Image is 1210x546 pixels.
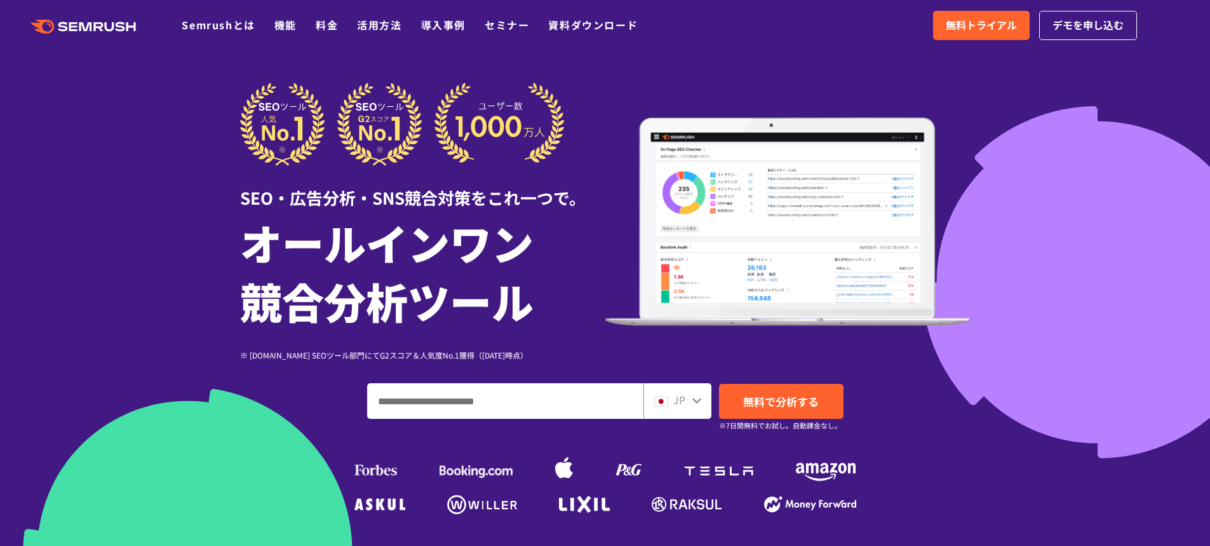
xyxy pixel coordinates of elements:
a: セミナー [485,17,529,32]
span: JP [673,392,685,407]
a: 料金 [316,17,338,32]
span: 無料で分析する [743,393,819,409]
input: ドメイン、キーワードまたはURLを入力してください [368,384,643,418]
small: ※7日間無料でお試し。自動課金なし。 [719,420,842,432]
a: デモを申し込む [1039,11,1137,40]
span: 無料トライアル [946,17,1017,34]
a: 無料トライアル [933,11,1030,40]
a: 機能 [274,17,297,32]
a: 活用方法 [357,17,401,32]
span: デモを申し込む [1052,17,1124,34]
div: SEO・広告分析・SNS競合対策をこれ一つで。 [240,166,605,210]
a: 導入事例 [421,17,466,32]
a: 無料で分析する [719,384,844,419]
h1: オールインワン 競合分析ツール [240,213,605,330]
div: ※ [DOMAIN_NAME] SEOツール部門にてG2スコア＆人気度No.1獲得（[DATE]時点） [240,349,605,361]
a: 資料ダウンロード [548,17,638,32]
a: Semrushとは [182,17,255,32]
